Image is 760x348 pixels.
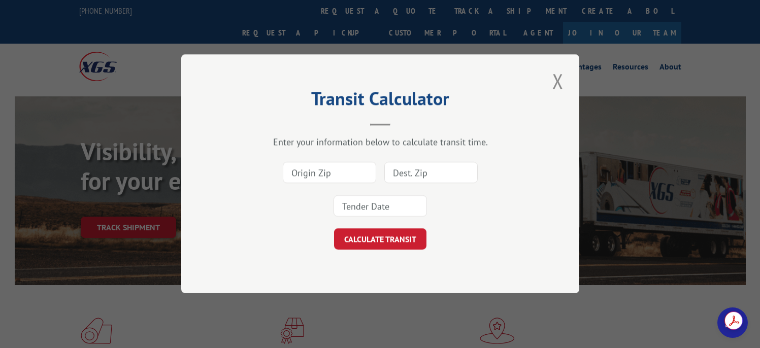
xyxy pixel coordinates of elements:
input: Dest. Zip [384,162,478,184]
a: Open chat [717,307,748,338]
input: Tender Date [334,196,427,217]
button: CALCULATE TRANSIT [334,229,426,250]
h2: Transit Calculator [232,91,528,111]
button: Close modal [549,67,567,95]
input: Origin Zip [283,162,376,184]
div: Enter your information below to calculate transit time. [232,136,528,148]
